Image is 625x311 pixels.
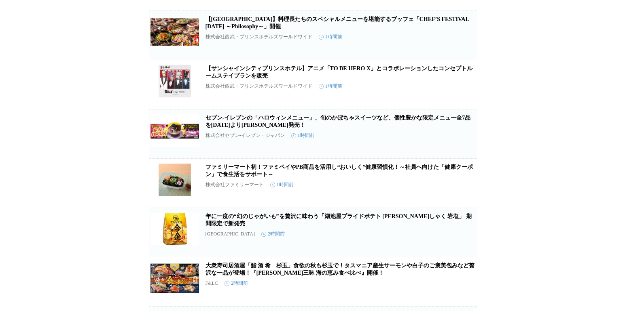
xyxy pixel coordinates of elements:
time: 1時間前 [319,34,342,40]
p: 株式会社セブン‐イレブン・ジャパン [206,132,285,139]
p: 株式会社西武・プリンスホテルズワールドワイド [206,83,312,90]
p: 株式会社ファミリーマート [206,181,264,188]
a: 【[GEOGRAPHIC_DATA]】料理長たちのスペシャルメニューを堪能するブッフェ「CHEF’S FESTIVAL [DATE] ～Philosophy～」開催 [206,16,469,29]
a: ファミリーマート初！ファミペイやPB商品を活用し“おいしく”健康習慣化！～社員へ向けた「健康クーポン」で食生活をサポート～ [206,164,473,177]
a: 年に一度の“幻のじゃがいも”を贅沢に味わう「湖池屋プライドポテト [PERSON_NAME]しゃく 岩塩」 期間限定で新発売 [206,213,472,227]
img: ファミリーマート初！ファミペイやPB商品を活用し“おいしく”健康習慣化！～社員へ向けた「健康クーポン」で食生活をサポート～ [150,164,199,196]
p: F&LC [206,280,218,286]
time: 1時間前 [270,181,294,188]
p: 株式会社西武・プリンスホテルズワールドワイド [206,34,312,40]
img: 【サンシャインシティプリンスホテル】アニメ「TO BE HERO X」とコラボレーションしたコンセプトルームステイプランを販売 [150,65,199,97]
img: セブン‐イレブンの「ハロウィンメニュー」、旬のかぼちゃスイーツなど、個性豊かな限定メニュー全7品を10月7日（火）より順次発売！ [150,114,199,147]
img: 年に一度の“幻のじゃがいも”を贅沢に味わう「湖池屋プライドポテト 今金男しゃく 岩塩」 期間限定で新発売 [150,213,199,245]
img: 大衆寿司居酒屋「鮨 酒 肴 杉玉」食欲の秋も杉玉で！タスマニア産生サーモンや白子のご褒美包みなど贅沢な一品が登場！『杉玉秋三昧 海の恵み食べ比べ』開催！ [150,262,199,294]
p: [GEOGRAPHIC_DATA] [206,231,255,237]
time: 2時間前 [261,231,285,237]
img: 【新横浜プリンスホテル】料理長たちのスペシャルメニューを堪能するブッフェ「CHEF’S FESTIVAL 2025 ～Philosophy～」開催 [150,16,199,48]
time: 1時間前 [319,83,342,90]
a: セブン‐イレブンの「ハロウィンメニュー」、旬のかぼちゃスイーツなど、個性豊かな限定メニュー全7品を[DATE]より[PERSON_NAME]発売！ [206,115,471,128]
time: 2時間前 [225,280,248,287]
time: 1時間前 [291,132,315,139]
a: 大衆寿司居酒屋「鮨 酒 肴 杉玉」食欲の秋も杉玉で！タスマニア産生サーモンや白子のご褒美包みなど贅沢な一品が登場！『[PERSON_NAME]三昧 海の恵み食べ比べ』開催！ [206,263,475,276]
a: 【サンシャインシティプリンスホテル】アニメ「TO BE HERO X」とコラボレーションしたコンセプトルームステイプランを販売 [206,65,473,79]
